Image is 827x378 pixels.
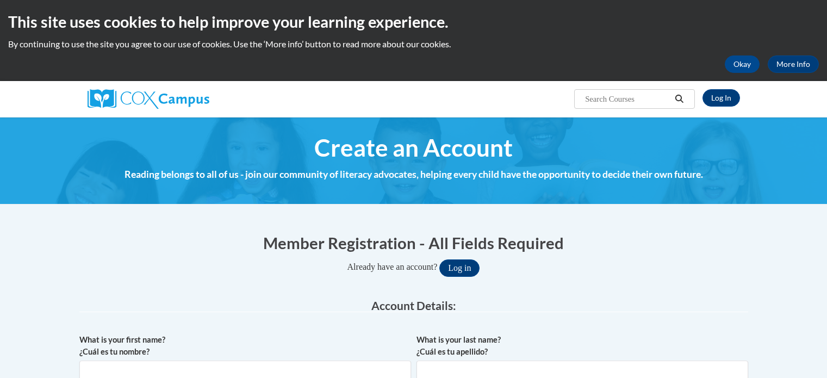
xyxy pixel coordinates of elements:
h1: Member Registration - All Fields Required [79,232,748,254]
button: Log in [439,259,480,277]
p: By continuing to use the site you agree to our use of cookies. Use the ‘More info’ button to read... [8,38,819,50]
input: Search Courses [584,92,671,106]
button: Okay [725,55,760,73]
h4: Reading belongs to all of us - join our community of literacy advocates, helping every child have... [79,168,748,182]
a: Log In [702,89,740,107]
button: Search [671,92,687,106]
span: Already have an account? [347,262,438,271]
span: Create an Account [314,133,513,162]
label: What is your first name? ¿Cuál es tu nombre? [79,334,411,358]
img: Cox Campus [88,89,209,109]
h2: This site uses cookies to help improve your learning experience. [8,11,819,33]
span: Account Details: [371,299,456,312]
label: What is your last name? ¿Cuál es tu apellido? [416,334,748,358]
a: More Info [768,55,819,73]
